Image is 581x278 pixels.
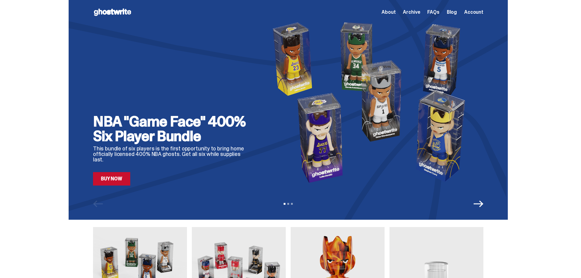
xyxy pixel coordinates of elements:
[474,199,483,209] button: Next
[382,10,396,15] a: About
[284,203,285,205] button: View slide 1
[93,146,252,162] p: This bundle of six players is the first opportunity to bring home officially licensed 400% NBA gh...
[464,10,483,15] a: Account
[93,114,252,143] h2: NBA "Game Face" 400% Six Player Bundle
[287,203,289,205] button: View slide 2
[93,172,130,186] a: Buy Now
[261,19,483,186] img: NBA "Game Face" 400% Six Player Bundle
[427,10,439,15] a: FAQs
[447,10,457,15] a: Blog
[403,10,420,15] a: Archive
[291,203,293,205] button: View slide 3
